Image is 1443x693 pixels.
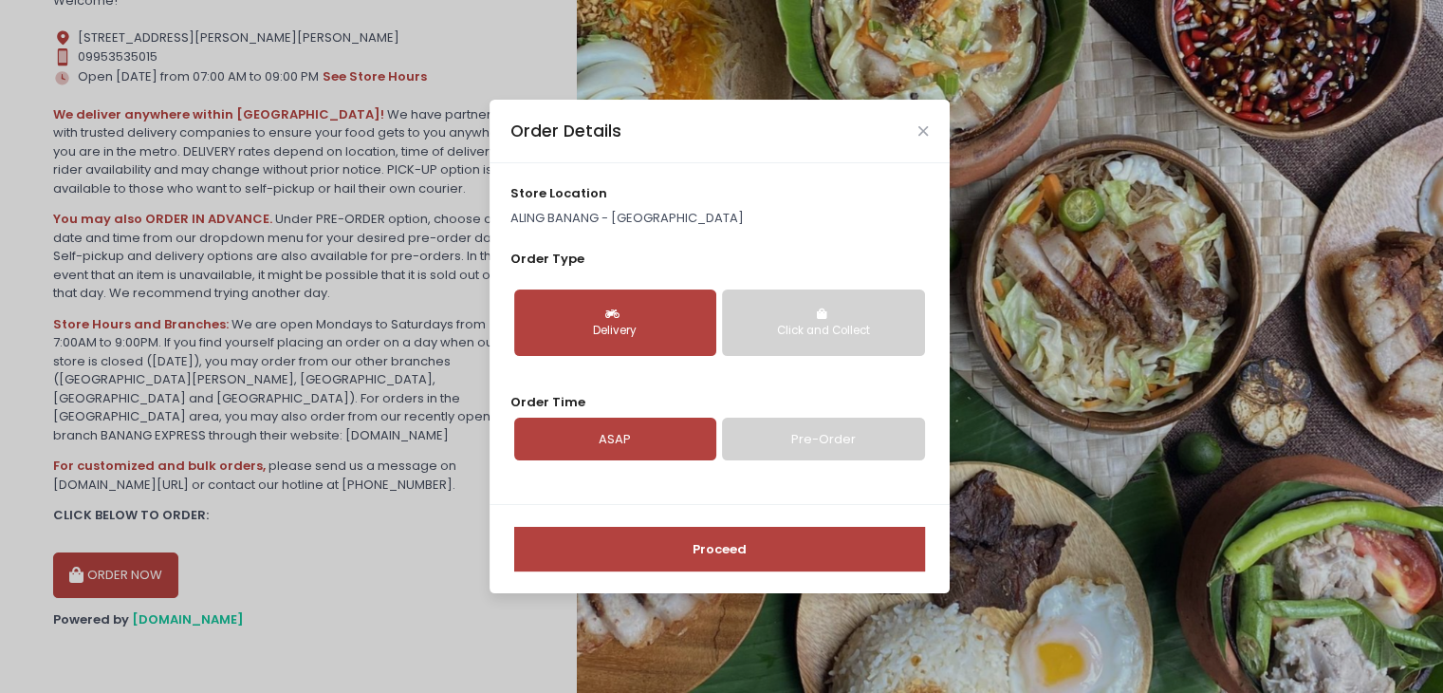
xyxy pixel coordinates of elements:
[510,250,584,268] span: Order Type
[722,290,924,356] button: Click and Collect
[514,290,716,356] button: Delivery
[510,184,607,202] span: store location
[510,119,621,143] div: Order Details
[514,527,925,572] button: Proceed
[722,418,924,461] a: Pre-Order
[527,323,703,340] div: Delivery
[510,393,585,411] span: Order Time
[514,418,716,461] a: ASAP
[510,209,928,228] p: ALING BANANG - [GEOGRAPHIC_DATA]
[735,323,911,340] div: Click and Collect
[918,126,928,136] button: Close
